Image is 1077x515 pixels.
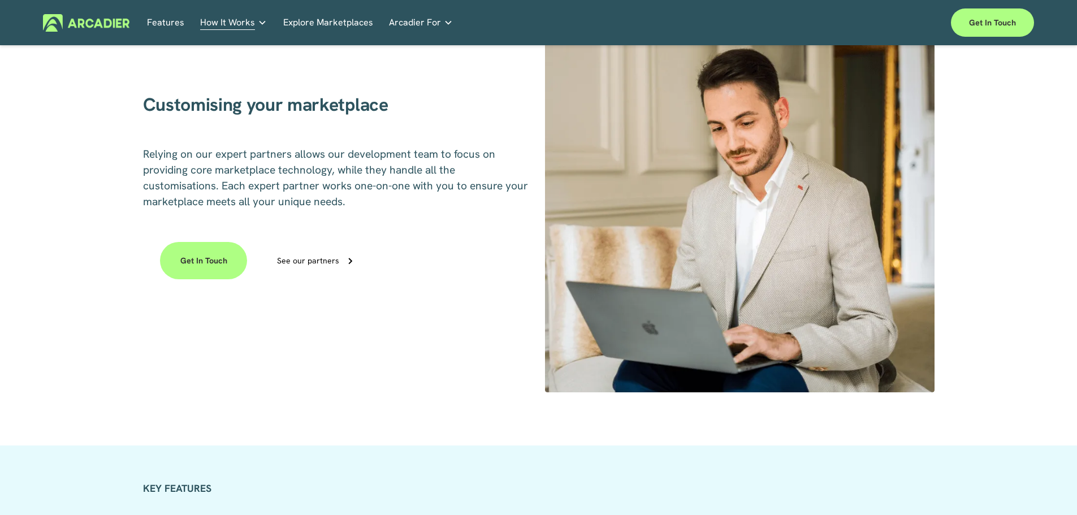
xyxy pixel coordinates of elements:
[951,8,1034,37] a: Get in touch
[277,257,339,265] div: See our partners
[147,14,184,32] a: Features
[143,147,531,209] span: Relying on our expert partners allows our development team to focus on providing core marketplace...
[200,14,267,32] a: folder dropdown
[143,482,211,495] strong: KEY FEATURES
[1020,461,1077,515] iframe: Chat Widget
[283,14,373,32] a: Explore Marketplaces
[43,14,129,32] img: Arcadier
[143,93,388,116] span: Customising your marketplace
[160,242,246,279] a: Get in touch
[389,15,441,31] span: Arcadier For
[200,15,255,31] span: How It Works
[389,14,453,32] a: folder dropdown
[277,253,399,268] a: See our partners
